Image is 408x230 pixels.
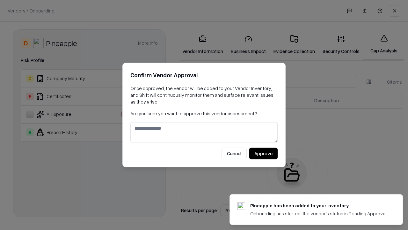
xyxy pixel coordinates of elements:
p: Once approved, the vendor will be added to your Vendor Inventory, and Shift will continuously mon... [130,85,278,105]
h2: Confirm Vendor Approval [130,71,278,80]
p: Are you sure you want to approve this vendor assessment? [130,110,278,117]
div: Pineapple has been added to your inventory [250,202,387,209]
button: Cancel [222,148,247,159]
div: Onboarding has started, the vendor's status is Pending Approval. [250,210,387,217]
img: pineappleenergy.com [237,202,245,210]
button: Approve [249,148,278,159]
